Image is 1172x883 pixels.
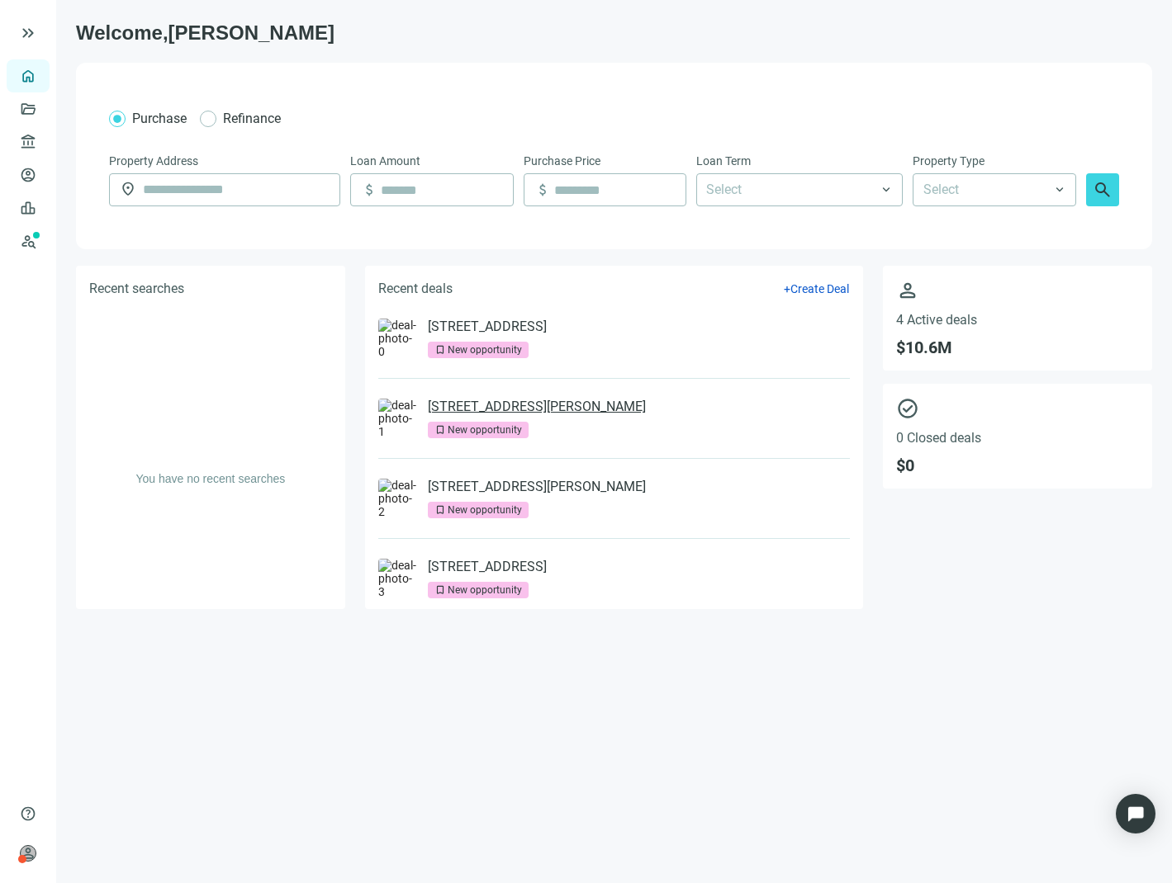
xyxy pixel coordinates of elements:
[434,344,446,356] span: bookmark
[18,23,38,43] button: keyboard_double_arrow_right
[378,279,453,299] h5: Recent deals
[896,338,1139,357] span: $ 10.6M
[428,399,646,415] a: [STREET_ADDRESS][PERSON_NAME]
[378,479,418,518] img: deal-photo-2
[434,424,446,436] span: bookmark
[790,282,849,295] span: Create Deal
[1093,180,1113,200] span: search
[20,805,36,822] span: help
[696,152,751,170] span: Loan Term
[76,20,1152,46] h1: Welcome, [PERSON_NAME]
[896,312,1139,328] span: 4 Active deals
[448,502,522,518] div: New opportunity
[534,182,551,198] span: attach_money
[448,422,522,438] div: New opportunity
[20,845,36,862] span: person
[784,282,790,295] span: +
[132,111,187,126] span: Purchase
[89,279,184,299] h5: Recent searches
[896,456,1139,475] span: $ 0
[361,182,377,198] span: attach_money
[1086,173,1119,206] button: search
[783,281,850,296] button: +Create Deal
[896,397,1139,420] span: check_circle
[135,472,285,485] span: You have no recent searches
[20,134,31,150] span: account_balance
[434,504,446,516] span: bookmark
[428,559,547,575] a: [STREET_ADDRESS]
[109,152,198,170] span: Property Address
[434,584,446,596] span: bookmark
[120,181,136,197] span: location_on
[350,152,420,170] span: Loan Amount
[448,342,522,358] div: New opportunity
[524,152,600,170] span: Purchase Price
[428,319,547,335] a: [STREET_ADDRESS]
[378,319,418,358] img: deal-photo-0
[913,152,985,170] span: Property Type
[223,111,281,126] span: Refinance
[378,559,418,598] img: deal-photo-3
[378,399,418,438] img: deal-photo-1
[448,582,522,598] div: New opportunity
[896,430,1139,446] span: 0 Closed deals
[428,479,646,495] a: [STREET_ADDRESS][PERSON_NAME]
[1116,794,1155,833] div: Open Intercom Messenger
[896,279,1139,302] span: person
